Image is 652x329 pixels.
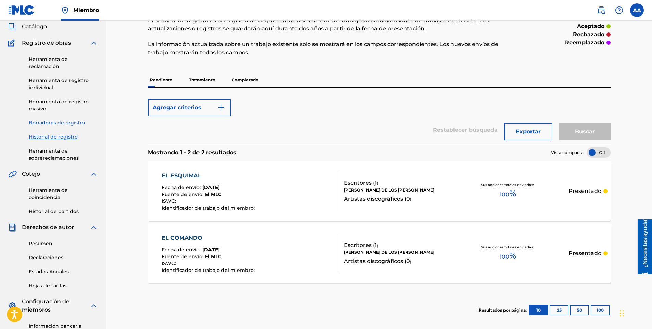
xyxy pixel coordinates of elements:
[29,268,98,275] a: Estados Anuales
[29,187,98,201] a: Herramienta de coincidencia
[8,23,16,31] img: Catálogo
[153,104,201,112] font: Agregar criterios
[8,39,17,47] img: Registro de obras
[504,123,552,140] button: Exportar
[551,149,584,156] span: Vista compacta
[595,3,608,17] a: Public Search
[148,16,504,33] p: El historial de registro es un registro de las presentaciones de nuevos trabajos o actualizacione...
[148,73,175,87] p: Pendiente
[162,247,202,253] span: Fecha de envío:
[162,253,205,260] span: Fuente de envío:
[29,77,98,91] a: Herramienta de registro individual
[8,23,47,31] a: CatálogoCatálogo
[500,191,509,198] font: 100
[344,179,447,187] div: )
[591,305,610,315] button: 100
[500,250,516,262] span: %
[90,302,98,310] img: expandir
[187,73,217,87] p: Tratamiento
[73,6,99,14] span: Miembro
[148,161,611,221] a: EL ESQUIMALFecha de envío:[DATE]Fuente de envío:El MLCISWC:Identificador de trabajo del miembro:E...
[61,6,69,14] img: Máximo titular de derechos
[573,31,604,38] font: rechazado
[344,187,447,193] div: [PERSON_NAME] DE LOS [PERSON_NAME]
[29,282,98,289] a: Hojas de tarifas
[90,223,98,232] img: expandir
[529,305,548,315] button: 10
[90,170,98,178] img: expandir
[29,208,98,215] a: Historial de partidos
[162,234,256,242] div: EL COMANDO
[344,180,377,186] font: Escritores (1
[205,191,221,197] span: El MLC
[29,147,98,162] a: Herramienta de sobrereclamaciones
[612,3,626,17] div: Help
[500,253,509,260] font: 100
[29,240,98,247] a: Resumen
[344,258,410,264] font: Artistas discográficos (0
[344,257,447,265] div: )
[29,133,98,141] a: Historial de registro
[344,241,447,249] div: )
[22,223,74,232] span: Derechos de autor
[148,99,231,116] button: Agregar criterios
[22,23,47,31] span: Catálogo
[148,96,611,144] form: Formulario de búsqueda
[217,104,225,112] img: 9d2ae6d4665cec9f34b9.svg
[597,6,605,14] img: buscar
[550,305,568,315] button: 25
[481,182,535,187] p: Sus acciones totales enviadas:
[615,6,623,14] img: Ayuda
[630,3,644,17] div: User Menu
[162,184,202,190] span: Fecha de envío:
[162,198,178,204] span: ISWC :
[8,170,17,178] img: Cotejo
[162,267,256,273] span: Identificador de trabajo del miembro:
[148,223,611,283] a: EL COMANDOFecha de envío:[DATE]Fuente de envío:El MLCISWC:Identificador de trabajo del miembro:Es...
[618,296,652,329] div: Widget de chat
[344,242,377,248] font: Escritores (1
[29,119,98,127] a: Borradores de registro
[577,23,604,29] font: aceptado
[22,170,40,178] span: Cotejo
[344,196,410,202] font: Artistas discográficos (0
[8,302,16,310] img: Configuración de miembros
[162,260,178,266] span: ISWC :
[29,98,98,113] a: Herramienta de registro masivo
[148,40,504,57] p: La información actualizada sobre un trabajo existente solo se mostrará en los campos correspondie...
[29,56,98,70] a: Herramienta de reclamación
[22,39,71,47] span: Registro de obras
[478,307,528,313] p: Resultados por página:
[230,73,260,87] p: Completado
[90,39,98,47] img: expandir
[202,247,220,253] span: [DATE]
[344,249,447,255] div: [PERSON_NAME] DE LOS [PERSON_NAME]
[481,245,535,250] p: Sus acciones totales enviadas:
[29,254,98,261] a: Declaraciones
[500,187,516,200] span: %
[162,172,256,180] div: EL ESQUIMAL
[205,253,221,260] span: El MLC
[344,195,447,203] div: )
[568,250,601,256] font: Presentado
[568,188,601,194] font: Presentado
[620,303,624,324] div: Arrastrar
[202,184,220,190] span: [DATE]
[565,39,604,46] font: Reemplazado
[570,305,589,315] button: 50
[22,298,90,314] span: Configuración de miembros
[8,5,35,15] img: Logotipo de MLC
[148,149,236,156] font: Mostrando 1 - 2 de 2 resultados
[618,296,652,329] iframe: Chat Widget
[8,223,16,232] img: Derechos de autor
[633,219,652,274] iframe: Resource Center
[162,191,205,197] span: Fuente de envío:
[162,205,256,211] span: Identificador de trabajo del miembro:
